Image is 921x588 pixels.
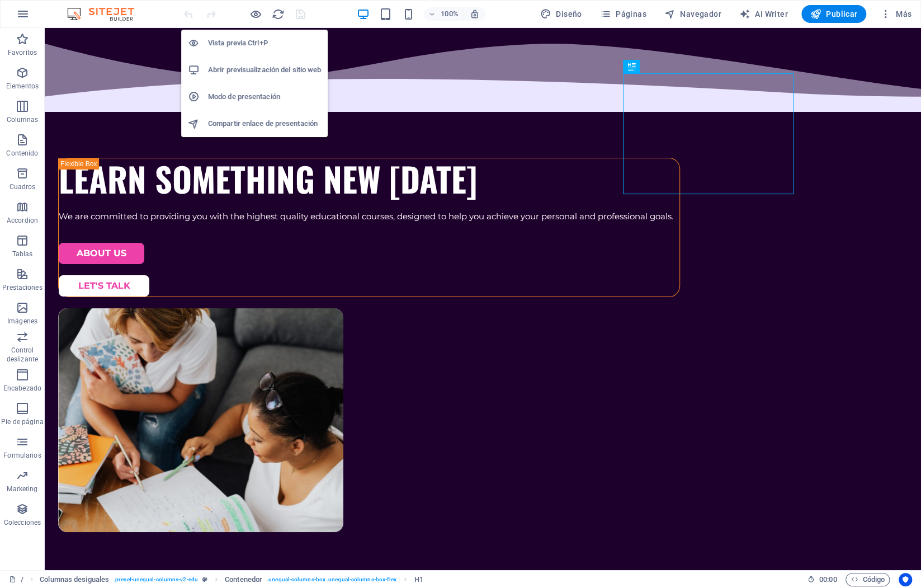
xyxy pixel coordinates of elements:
[739,8,788,20] span: AI Writer
[6,82,39,91] p: Elementos
[441,7,459,21] h6: 100%
[600,8,646,20] span: Páginas
[596,5,651,23] button: Páginas
[536,5,587,23] button: Diseño
[424,7,464,21] button: 100%
[1,417,43,426] p: Pie de página
[208,117,321,130] h6: Compartir enlace de presentación
[414,573,423,586] span: Haz clic para seleccionar y doble clic para editar
[807,573,837,586] h6: Tiempo de la sesión
[10,182,36,191] p: Cuadros
[899,573,912,586] button: Usercentrics
[208,63,321,77] h6: Abrir previsualización del sitio web
[40,573,109,586] span: Haz clic para seleccionar y doble clic para editar
[12,250,33,258] p: Tablas
[7,115,39,124] p: Columnas
[875,5,916,23] button: Más
[851,573,885,586] span: Código
[40,573,423,586] nav: breadcrumb
[819,573,837,586] span: 00 00
[7,317,37,326] p: Imágenes
[208,90,321,104] h6: Modo de presentación
[272,8,285,21] i: Volver a cargar página
[660,5,726,23] button: Navegador
[8,48,37,57] p: Favoritos
[3,384,41,393] p: Encabezado
[267,573,396,586] span: . unequal-columns-box .unequal-columns-box-flex
[540,8,582,20] span: Diseño
[9,573,23,586] a: Haz clic para cancelar la selección y doble clic para abrir páginas
[4,518,41,527] p: Colecciones
[664,8,721,20] span: Navegador
[225,573,262,586] span: Haz clic para seleccionar y doble clic para editar
[801,5,867,23] button: Publicar
[846,573,890,586] button: Código
[536,5,587,23] div: Diseño (Ctrl+Alt+Y)
[271,7,285,21] button: reload
[2,283,42,292] p: Prestaciones
[827,575,829,584] span: :
[114,573,198,586] span: . preset-unequal-columns-v2-edu
[810,8,858,20] span: Publicar
[208,36,321,50] h6: Vista previa Ctrl+P
[64,7,148,21] img: Editor Logo
[3,451,41,460] p: Formularios
[735,5,792,23] button: AI Writer
[202,576,207,582] i: Este elemento es un preajuste personalizable
[6,149,38,158] p: Contenido
[7,484,37,493] p: Marketing
[880,8,911,20] span: Más
[7,216,38,225] p: Accordion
